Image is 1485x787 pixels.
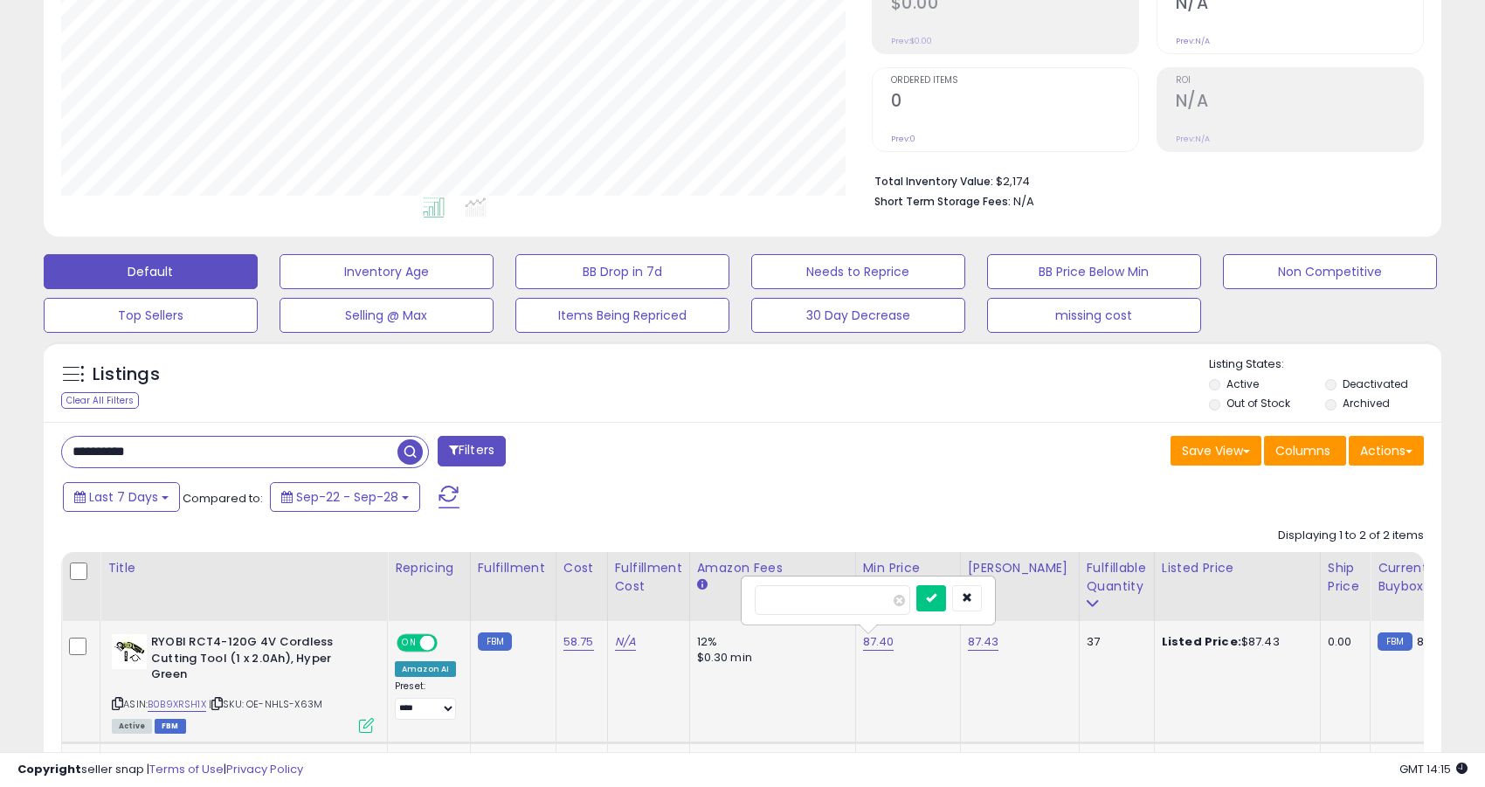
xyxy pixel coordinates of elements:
strong: Copyright [17,761,81,777]
button: Default [44,254,258,289]
h2: 0 [891,91,1138,114]
span: Ordered Items [891,76,1138,86]
button: BB Price Below Min [987,254,1201,289]
li: $2,174 [874,169,1412,190]
small: Amazon Fees. [697,577,708,593]
span: 87.43 [1417,633,1448,650]
div: Amazon Fees [697,559,848,577]
button: Sep-22 - Sep-28 [270,482,420,512]
span: ROI [1176,76,1423,86]
p: Listing States: [1209,356,1441,373]
label: Active [1226,376,1259,391]
div: 0.00 [1328,634,1357,650]
button: Save View [1171,436,1261,466]
b: Short Term Storage Fees: [874,194,1011,209]
a: 58.75 [563,633,594,651]
div: Repricing [395,559,463,577]
span: FBM [155,719,186,734]
small: Prev: $0.00 [891,36,932,46]
img: 41RwWaFIeUL._SL40_.jpg [112,634,147,669]
span: Compared to: [183,490,263,507]
div: Fulfillment [478,559,549,577]
div: Title [107,559,380,577]
button: Selling @ Max [280,298,494,333]
div: Ship Price [1328,559,1363,596]
button: Columns [1264,436,1346,466]
div: Listed Price [1162,559,1313,577]
div: 37 [1087,634,1141,650]
div: Min Price [863,559,953,577]
div: Preset: [395,680,457,720]
button: missing cost [987,298,1201,333]
button: Actions [1349,436,1424,466]
label: Archived [1343,396,1390,411]
button: Inventory Age [280,254,494,289]
a: B0B9XRSH1X [148,697,206,712]
button: 30 Day Decrease [751,298,965,333]
small: Prev: N/A [1176,134,1210,144]
div: $87.43 [1162,634,1307,650]
a: Privacy Policy [226,761,303,777]
a: N/A [615,633,636,651]
h5: Listings [93,362,160,387]
span: Sep-22 - Sep-28 [296,488,398,506]
span: All listings currently available for purchase on Amazon [112,719,152,734]
label: Deactivated [1343,376,1408,391]
span: N/A [1013,193,1034,210]
a: 87.40 [863,633,894,651]
div: seller snap | | [17,762,303,778]
h2: N/A [1176,91,1423,114]
small: FBM [478,632,512,651]
small: Prev: N/A [1176,36,1210,46]
button: Non Competitive [1223,254,1437,289]
button: Items Being Repriced [515,298,729,333]
button: BB Drop in 7d [515,254,729,289]
span: Columns [1275,442,1330,459]
div: Cost [563,559,600,577]
a: Terms of Use [149,761,224,777]
span: 2025-10-8 14:15 GMT [1399,761,1468,777]
div: $0.30 min [697,650,842,666]
small: Prev: 0 [891,134,915,144]
b: Total Inventory Value: [874,174,993,189]
div: Fulfillment Cost [615,559,682,596]
div: [PERSON_NAME] [968,559,1072,577]
button: Filters [438,436,506,466]
div: ASIN: [112,634,374,731]
div: Clear All Filters [61,392,139,409]
b: Listed Price: [1162,633,1241,650]
button: Needs to Reprice [751,254,965,289]
a: 87.43 [968,633,999,651]
span: Last 7 Days [89,488,158,506]
div: Displaying 1 to 2 of 2 items [1278,528,1424,544]
span: | SKU: OE-NHLS-X63M [209,697,322,711]
div: Amazon AI [395,661,456,677]
div: Current Buybox Price [1378,559,1468,596]
b: RYOBI RCT4-120G 4V Cordless Cutting Tool (1 x 2.0Ah), Hyper Green [151,634,363,687]
button: Last 7 Days [63,482,180,512]
label: Out of Stock [1226,396,1290,411]
span: ON [398,636,420,651]
button: Top Sellers [44,298,258,333]
div: Fulfillable Quantity [1087,559,1147,596]
span: OFF [435,636,463,651]
div: 12% [697,634,842,650]
small: FBM [1378,632,1412,651]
